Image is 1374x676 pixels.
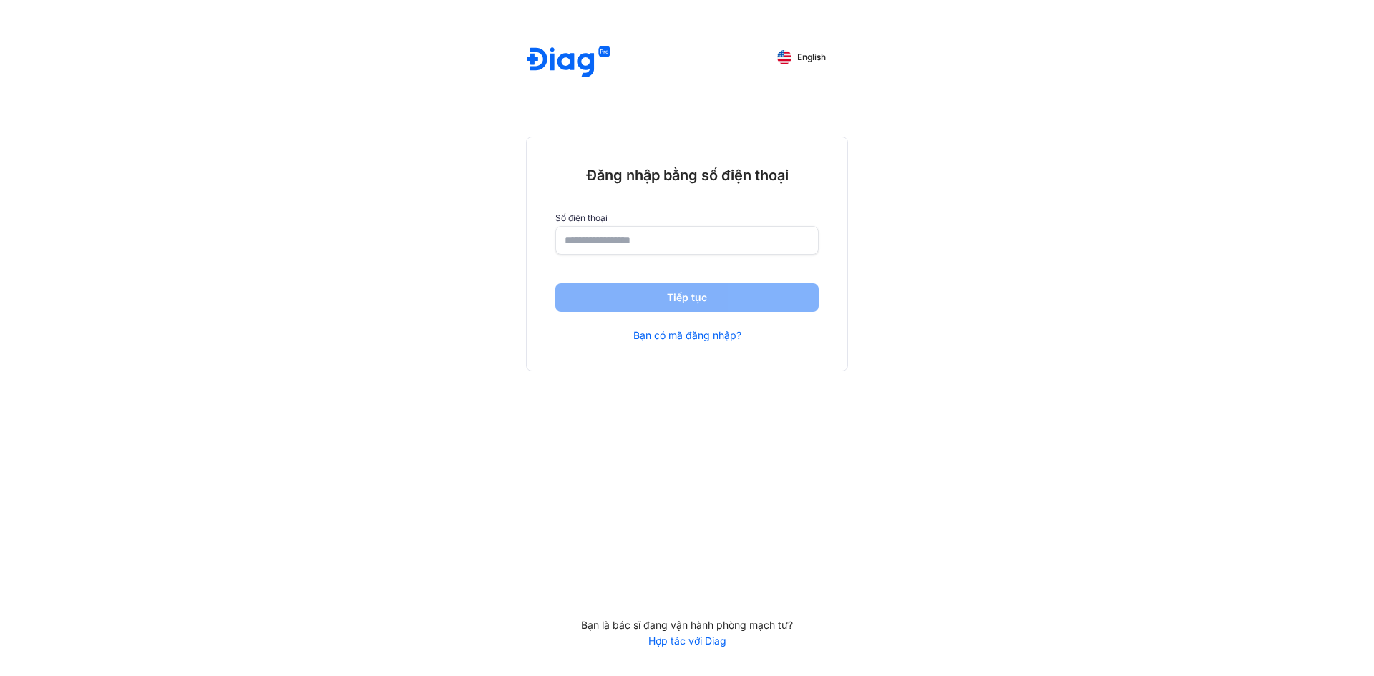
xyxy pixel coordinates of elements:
[526,635,848,647] a: Hợp tác với Diag
[633,329,741,342] a: Bạn có mã đăng nhập?
[555,283,819,312] button: Tiếp tục
[777,50,791,64] img: English
[767,46,836,69] button: English
[555,166,819,185] div: Đăng nhập bằng số điện thoại
[526,619,848,632] div: Bạn là bác sĩ đang vận hành phòng mạch tư?
[527,46,610,79] img: logo
[797,52,826,62] span: English
[555,213,819,223] label: Số điện thoại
